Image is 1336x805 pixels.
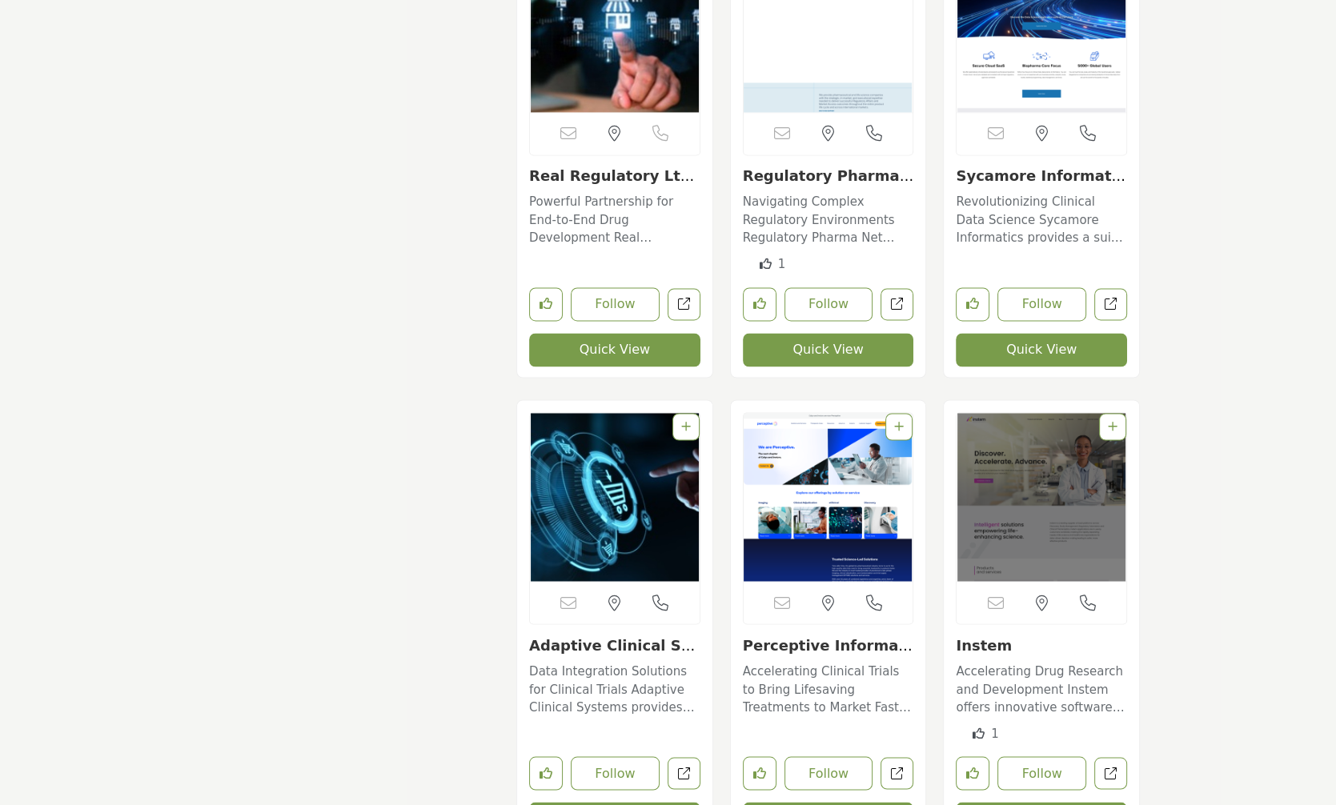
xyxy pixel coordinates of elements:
[743,333,914,366] button: Quick View
[530,413,700,581] a: Open Listing in new tab
[743,636,913,671] a: Perceptive Informati...
[529,333,700,366] button: Quick View
[894,420,904,433] a: Add To List
[744,413,913,581] a: Open Listing in new tab
[997,287,1086,321] button: Follow
[881,288,913,321] a: Open regulatory-pharma-net in new tab
[743,167,914,185] h3: Regulatory Pharma Net
[571,287,660,321] button: Follow
[956,636,1012,653] a: Instem
[743,756,776,790] button: Like listing
[1094,288,1127,321] a: Open sycamore-informatics-inc in new tab
[881,757,913,790] a: Open perceptive-informatics-inc in new tab
[957,413,1126,581] img: Instem
[1094,757,1127,790] a: Open instem in new tab
[571,756,660,790] button: Follow
[784,287,873,321] button: Follow
[778,257,786,271] span: 1
[743,662,914,716] p: Accelerating Clinical Trials to Bring Lifesaving Treatments to Market Faster Calyx is a leading c...
[956,189,1127,247] a: Revolutionizing Clinical Data Science Sycamore Informatics provides a suite of cloud-based applic...
[956,662,1127,716] p: Accelerating Drug Research and Development Instem offers innovative software solutions to streaml...
[743,193,914,247] p: Navigating Complex Regulatory Environments Regulatory Pharma Net (RPN) provides regulatory affair...
[743,167,913,202] a: Regulatory Pharma Ne...
[530,413,700,581] img: Adaptive Clinical Systems
[956,658,1127,716] a: Accelerating Drug Research and Development Instem offers innovative software solutions to streaml...
[681,420,691,433] a: Add To List
[529,636,695,671] a: Adaptive Clinical Sy...
[529,167,694,202] a: Real Regulatory Ltd....
[668,757,700,790] a: Open adaptive-clinical-systems in new tab
[529,189,700,247] a: Powerful Partnership for End-to-End Drug Development Real Regulatory, a leading regulatory affair...
[1108,420,1117,433] a: Add To List
[529,636,700,654] h3: Adaptive Clinical Systems
[956,756,989,790] button: Like listing
[997,756,1086,790] button: Follow
[529,167,700,185] h3: Real Regulatory Ltd.
[957,413,1126,581] a: Open Listing in new tab
[784,756,873,790] button: Follow
[743,658,914,716] a: Accelerating Clinical Trials to Bring Lifesaving Treatments to Market Faster Calyx is a leading c...
[529,658,700,716] a: Data Integration Solutions for Clinical Trials Adaptive Clinical Systems provides innovative data...
[744,413,913,581] img: Perceptive Informatics, Inc
[956,636,1127,654] h3: Instem
[668,288,700,321] a: Open real-regulatory-ltd in new tab
[529,756,563,790] button: Like listing
[956,333,1127,366] button: Quick View
[956,193,1127,247] p: Revolutionizing Clinical Data Science Sycamore Informatics provides a suite of cloud-based applic...
[956,167,1127,185] h3: Sycamore Informatics, Inc.
[529,193,700,247] p: Powerful Partnership for End-to-End Drug Development Real Regulatory, a leading regulatory affair...
[743,189,914,247] a: Navigating Complex Regulatory Environments Regulatory Pharma Net (RPN) provides regulatory affair...
[529,287,563,321] button: Like listing
[973,727,985,739] i: Like
[956,287,989,321] button: Like listing
[760,258,772,270] i: Like
[743,636,914,654] h3: Perceptive Informatics, Inc
[991,726,999,740] span: 1
[529,662,700,716] p: Data Integration Solutions for Clinical Trials Adaptive Clinical Systems provides innovative data...
[743,287,776,321] button: Like listing
[956,167,1125,202] a: Sycamore Informatics...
